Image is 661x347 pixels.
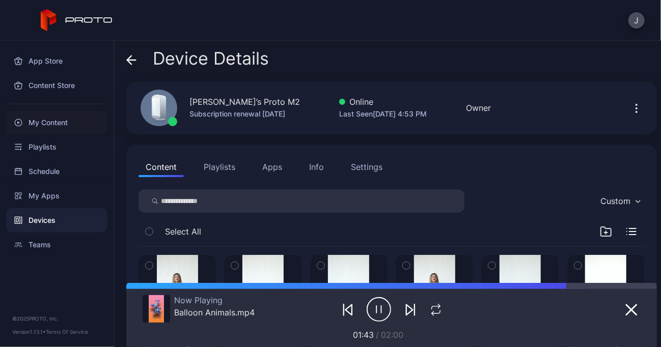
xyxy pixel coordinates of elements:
[339,108,427,120] div: Last Seen [DATE] 4:53 PM
[255,157,289,177] button: Apps
[6,135,107,159] a: Playlists
[339,96,427,108] div: Online
[174,295,255,305] div: Now Playing
[381,330,404,340] span: 02:00
[174,307,255,317] div: Balloon Animals.mp4
[197,157,242,177] button: Playlists
[309,161,324,173] div: Info
[600,196,630,206] div: Custom
[6,159,107,184] a: Schedule
[302,157,331,177] button: Info
[351,161,382,173] div: Settings
[153,49,269,68] span: Device Details
[6,49,107,73] a: App Store
[6,208,107,233] a: Devices
[139,157,184,177] button: Content
[6,184,107,208] a: My Apps
[595,189,645,213] button: Custom
[628,12,645,28] button: J
[466,102,491,114] div: Owner
[46,329,88,335] a: Terms Of Service
[12,314,101,323] div: © 2025 PROTO, Inc.
[376,330,379,340] span: /
[189,108,300,120] div: Subscription renewal [DATE]
[6,73,107,98] a: Content Store
[353,330,374,340] span: 01:43
[189,96,300,108] div: [PERSON_NAME]’s Proto M2
[6,233,107,257] a: Teams
[344,157,390,177] button: Settings
[6,110,107,135] a: My Content
[12,329,46,335] span: Version 1.13.1 •
[165,225,201,238] span: Select All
